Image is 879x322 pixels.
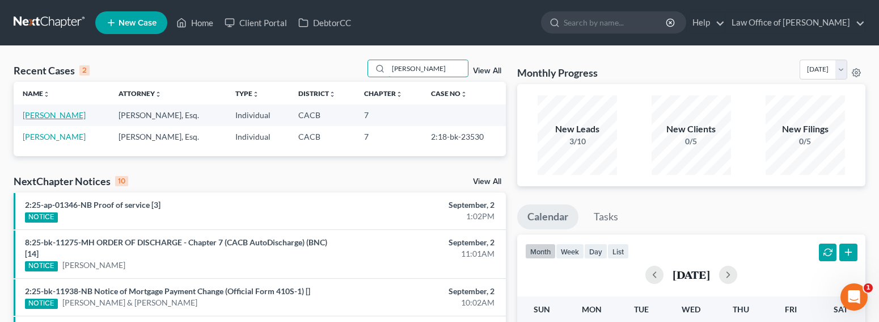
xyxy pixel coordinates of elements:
a: Districtunfold_more [298,89,336,98]
a: [PERSON_NAME] [62,260,125,271]
span: 1 [864,283,873,292]
h3: Monthly Progress [517,66,598,80]
a: 8:25-bk-11275-MH ORDER OF DISCHARGE - Chapter 7 (CACB AutoDischarge) (BNC) [14] [25,237,327,258]
i: unfold_more [155,91,162,98]
a: Help [687,12,725,33]
div: New Filings [766,123,845,136]
div: NOTICE [25,299,58,309]
a: Attorneyunfold_more [119,89,162,98]
div: September, 2 [345,286,495,297]
div: 0/5 [652,136,731,147]
button: day [584,244,607,259]
a: Law Office of [PERSON_NAME] [726,12,865,33]
div: 11:01AM [345,248,495,260]
div: NextChapter Notices [14,174,128,188]
div: 3/10 [538,136,617,147]
span: Sat [834,304,848,314]
span: New Case [119,19,157,27]
a: DebtorCC [293,12,357,33]
a: Client Portal [219,12,293,33]
input: Search by name... [564,12,667,33]
td: CACB [289,104,355,126]
i: unfold_more [396,91,403,98]
a: View All [473,67,501,75]
td: [PERSON_NAME], Esq. [109,104,226,126]
a: Typeunfold_more [235,89,259,98]
button: week [556,244,584,259]
a: Home [171,12,219,33]
a: [PERSON_NAME] [23,132,86,141]
div: New Clients [652,123,731,136]
td: Individual [226,104,289,126]
td: [PERSON_NAME], Esq. [109,126,226,147]
a: Calendar [517,204,578,229]
span: Thu [733,304,749,314]
div: NOTICE [25,261,58,271]
td: CACB [289,126,355,147]
span: Mon [582,304,602,314]
a: Nameunfold_more [23,89,50,98]
a: Case Nounfold_more [431,89,467,98]
input: Search by name... [388,60,468,77]
div: Recent Cases [14,64,90,77]
div: NOTICE [25,212,58,223]
td: Individual [226,126,289,147]
a: 2:25-ap-01346-NB Proof of service [3] [25,200,160,210]
div: September, 2 [345,199,495,211]
i: unfold_more [460,91,467,98]
a: [PERSON_NAME] [23,110,86,120]
i: unfold_more [329,91,336,98]
td: 7 [355,126,422,147]
iframe: Intercom live chat [840,283,868,311]
span: Tue [634,304,649,314]
a: 2:25-bk-11938-NB Notice of Mortgage Payment Change (Official Form 410S-1) [] [25,286,310,296]
a: [PERSON_NAME] & [PERSON_NAME] [62,297,197,308]
i: unfold_more [43,91,50,98]
span: Fri [785,304,797,314]
button: list [607,244,629,259]
a: Chapterunfold_more [364,89,403,98]
button: month [525,244,556,259]
td: 2:18-bk-23530 [422,126,506,147]
a: Tasks [584,204,628,229]
a: View All [473,178,501,186]
h2: [DATE] [673,269,710,281]
div: September, 2 [345,237,495,248]
div: 1:02PM [345,211,495,222]
div: 0/5 [766,136,845,147]
div: 2 [79,65,90,76]
td: 7 [355,104,422,126]
span: Sun [534,304,550,314]
div: 10 [115,176,128,186]
i: unfold_more [252,91,259,98]
div: 10:02AM [345,297,495,308]
span: Wed [682,304,700,314]
div: New Leads [538,123,617,136]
